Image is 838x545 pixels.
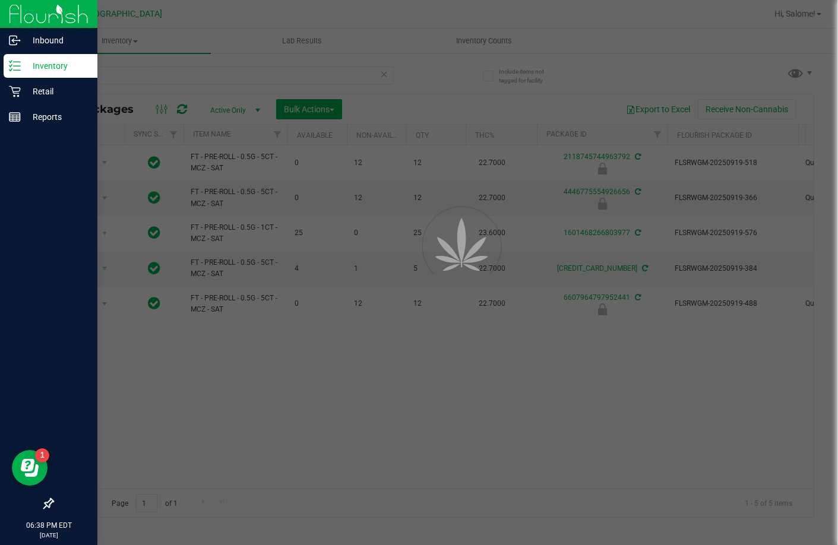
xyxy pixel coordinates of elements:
[21,110,92,124] p: Reports
[5,531,92,540] p: [DATE]
[12,450,48,486] iframe: Resource center
[21,84,92,99] p: Retail
[35,448,49,462] iframe: Resource center unread badge
[9,85,21,97] inline-svg: Retail
[9,34,21,46] inline-svg: Inbound
[21,59,92,73] p: Inventory
[21,33,92,47] p: Inbound
[5,520,92,531] p: 06:38 PM EDT
[9,60,21,72] inline-svg: Inventory
[9,111,21,123] inline-svg: Reports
